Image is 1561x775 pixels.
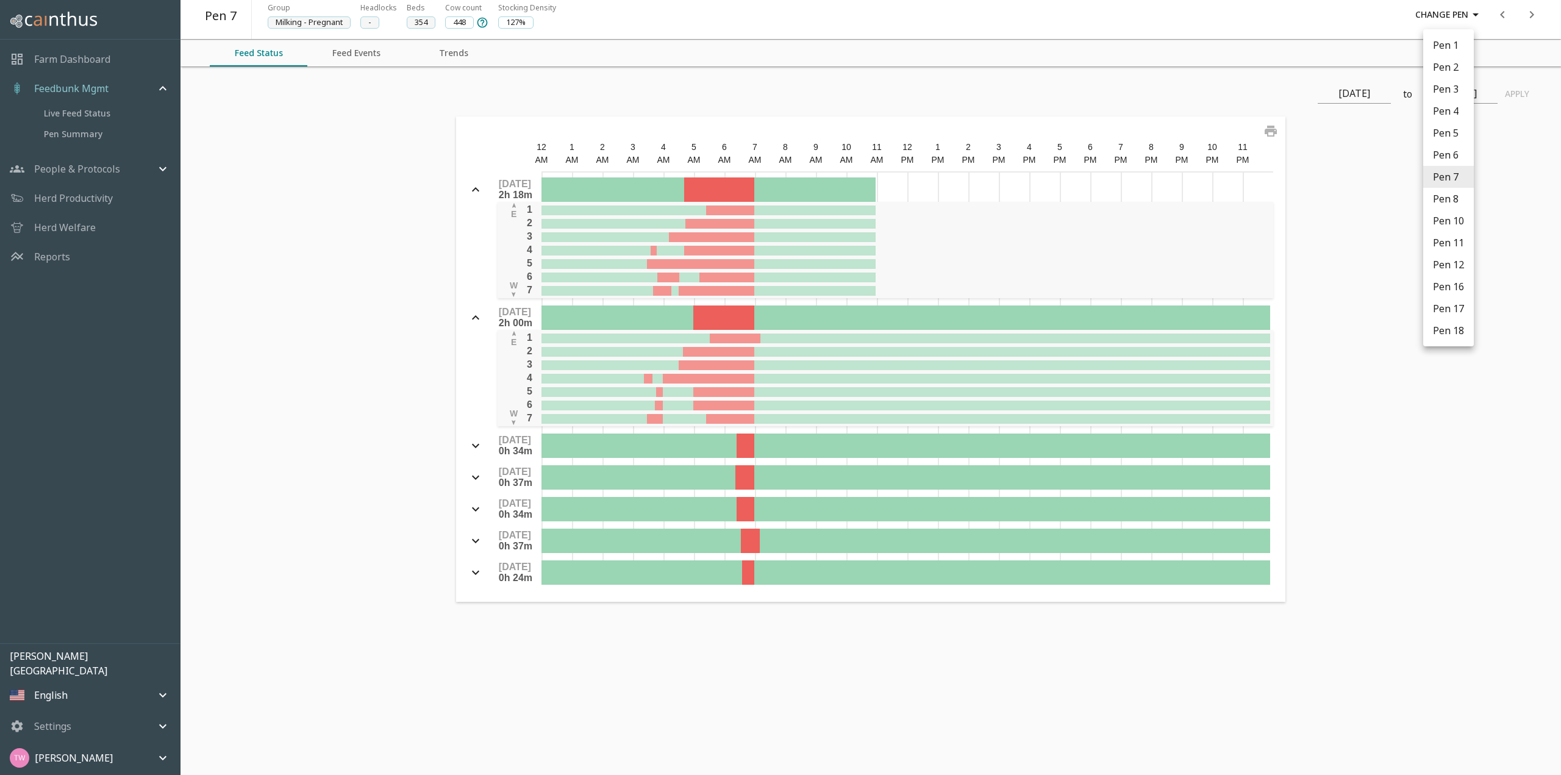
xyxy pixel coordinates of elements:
li: Pen 10 [1423,210,1474,232]
li: Pen 16 [1423,276,1474,298]
li: Pen 17 [1423,298,1474,320]
li: Pen 5 [1423,122,1474,144]
li: Pen 8 [1423,188,1474,210]
li: Pen 12 [1423,254,1474,276]
li: Pen 6 [1423,144,1474,166]
li: Pen 2 [1423,56,1474,78]
li: Pen 4 [1423,100,1474,122]
li: Pen 3 [1423,78,1474,100]
li: Pen 1 [1423,34,1474,56]
li: Pen 18 [1423,320,1474,341]
li: Pen 7 [1423,166,1474,188]
li: Pen 11 [1423,232,1474,254]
